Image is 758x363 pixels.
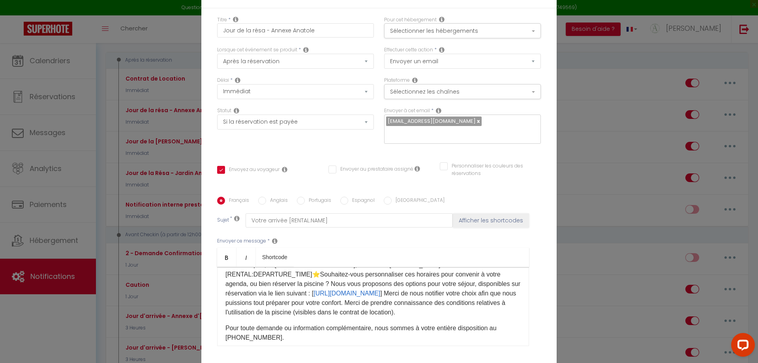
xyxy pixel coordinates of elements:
i: Event Occur [303,47,309,53]
label: Statut [217,107,231,115]
a: [URL][DOMAIN_NAME] [313,290,380,297]
label: Titre [217,16,227,24]
i: Recipient [436,107,441,114]
a: Bold [217,248,236,267]
label: Anglais [266,197,288,205]
button: Afficher les shortcodes [453,213,529,228]
label: Envoyer à cet email [384,107,430,115]
i: Action Time [235,77,240,83]
span: [EMAIL_ADDRESS][DOMAIN_NAME] [388,117,476,125]
i: Envoyer au prestataire si il est assigné [415,166,420,172]
iframe: LiveChat chat widget [725,330,758,363]
label: Envoyer ce message [217,237,266,245]
i: Booking status [234,107,239,114]
p: Pour toute demande ou information complémentaire, nous sommes à votre entière disposition au [PHO... [225,324,521,342]
i: Message [272,238,278,244]
label: Français [225,197,249,205]
label: Effectuer cette action [384,46,433,54]
i: This Rental [439,16,445,23]
label: Lorsque cet événement se produit [217,46,297,54]
label: [GEOGRAPHIC_DATA] [392,197,445,205]
i: Title [233,16,238,23]
button: Sélectionner les hébergements [384,23,541,38]
p: 📆 Votre arrivée est prévue le [CHECKING:DD-MM-YYYY]​, à partir de [RENTAL:ARRIVAL_TIME]​​ Quant à... [225,251,521,317]
i: Action Type [439,47,445,53]
i: Envoyer au voyageur [282,166,287,173]
a: Shortcode [256,248,294,267]
div: ​ [217,267,529,346]
i: Action Channel [412,77,418,83]
b: ⭐️ [312,271,320,278]
i: Subject [234,215,240,222]
label: Pour cet hébergement [384,16,437,24]
label: Espagnol [348,197,375,205]
button: Sélectionnez les chaînes [384,84,541,99]
a: Italic [236,248,256,267]
label: Délai [217,77,229,84]
label: Sujet [217,216,229,225]
label: Plateforme [384,77,410,84]
label: Portugais [305,197,331,205]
